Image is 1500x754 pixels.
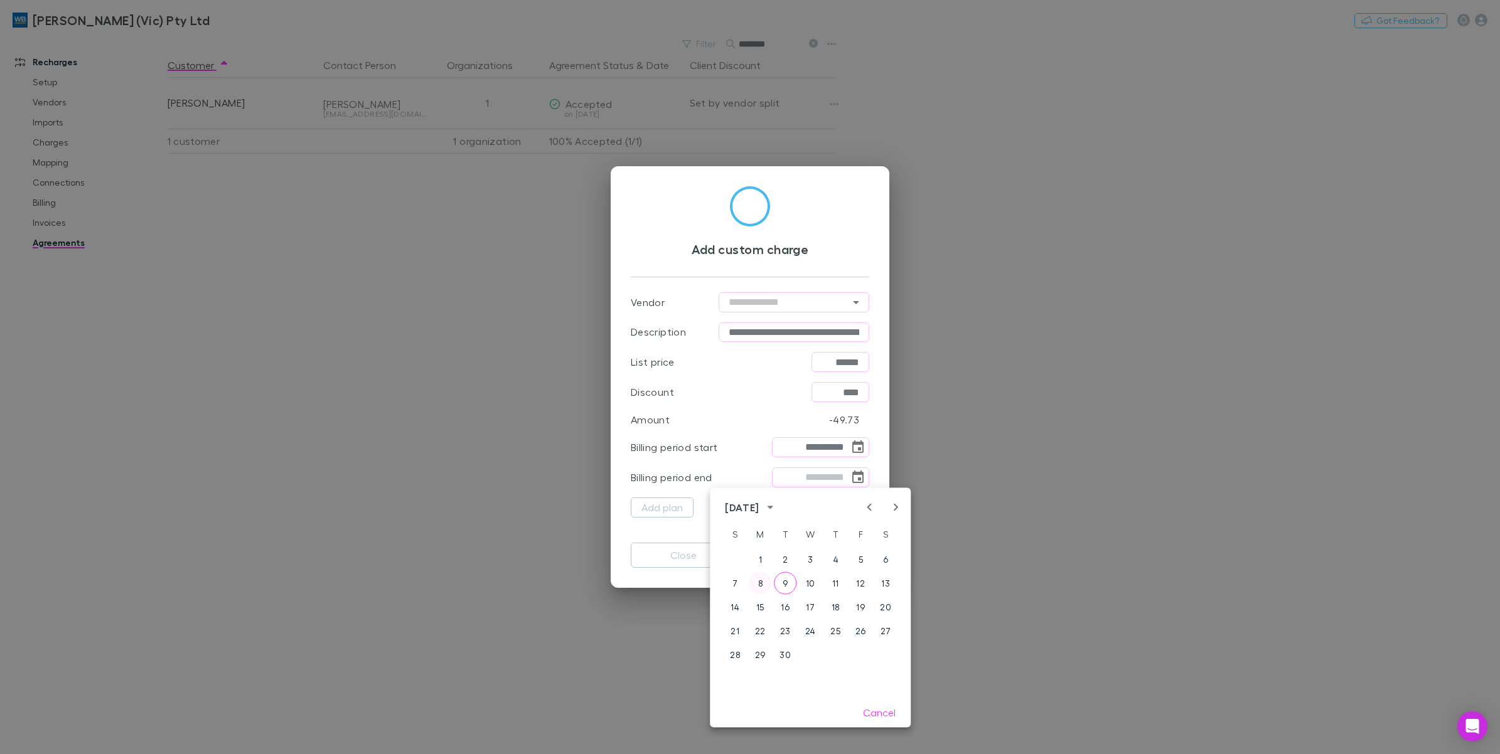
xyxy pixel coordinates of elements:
[849,596,872,619] button: 19
[749,596,771,619] button: 15
[724,522,746,547] span: Sunday
[749,572,771,595] button: 8
[829,412,859,427] p: -49.73
[749,522,771,547] span: Monday
[724,620,746,642] button: 21
[849,522,872,547] span: Friday
[824,548,847,571] button: 4
[1457,711,1487,741] div: Open Intercom Messenger
[749,548,771,571] button: 1
[724,596,746,619] button: 14
[888,500,903,515] button: Next month
[724,572,746,595] button: 7
[749,620,771,642] button: 22
[862,500,877,515] button: Previous month
[874,596,897,619] button: 20
[853,703,906,723] button: Cancel
[849,620,872,642] button: 26
[849,469,867,486] button: Choose date
[774,572,796,595] button: 9
[763,500,778,515] button: calendar view is open, switch to year view
[849,572,872,595] button: 12
[631,470,712,485] p: Billing period end
[631,354,675,369] p: List price
[799,596,822,619] button: 17
[631,295,665,310] p: Vendor
[631,497,694,518] button: Add plan
[824,522,847,547] span: Thursday
[631,324,686,339] p: Description
[724,644,746,666] button: 28
[847,294,865,311] button: Open
[774,596,796,619] button: 16
[774,620,796,642] button: 23
[824,572,847,595] button: 11
[799,522,822,547] span: Wednesday
[774,644,796,666] button: 30
[874,620,897,642] button: 27
[849,438,867,456] button: Choose date, selected date is Sep 8, 2025
[874,522,897,547] span: Saturday
[631,440,717,455] p: Billing period start
[631,242,869,257] h3: Add custom charge
[799,620,822,642] button: 24
[849,548,872,571] button: 5
[799,572,822,595] button: 10
[874,572,897,595] button: 13
[725,500,759,515] div: [DATE]
[774,548,796,571] button: 2
[774,522,796,547] span: Tuesday
[631,412,670,427] p: Amount
[631,543,736,568] button: Close
[631,385,674,400] p: Discount
[824,620,847,642] button: 25
[824,596,847,619] button: 18
[749,644,771,666] button: 29
[799,548,822,571] button: 3
[874,548,897,571] button: 6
